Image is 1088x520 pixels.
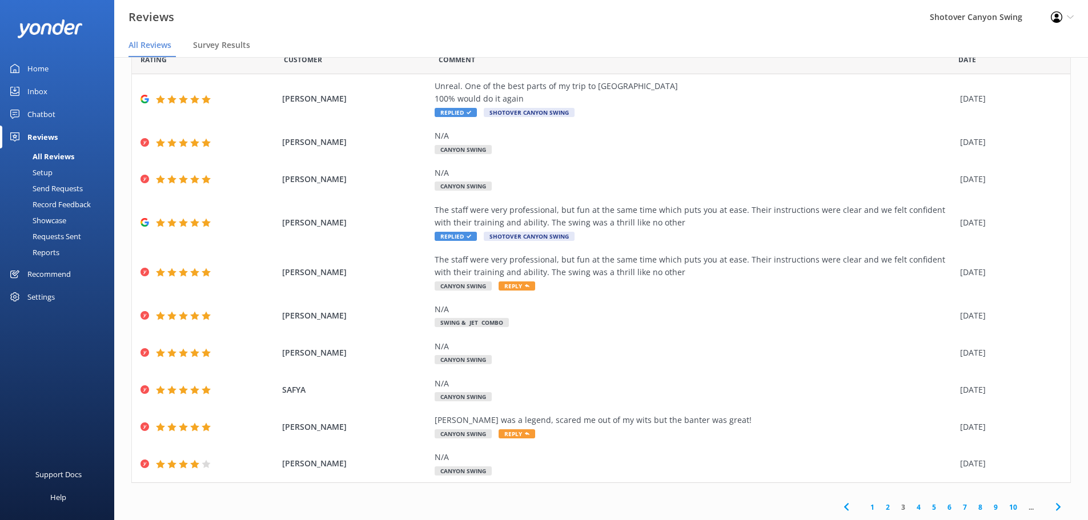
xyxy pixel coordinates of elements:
[282,421,429,433] span: [PERSON_NAME]
[435,451,954,463] div: N/A
[988,502,1003,513] a: 9
[7,212,66,228] div: Showcase
[439,54,475,65] span: Question
[27,126,58,148] div: Reviews
[140,54,167,65] span: Date
[484,232,575,241] span: Shotover Canyon Swing
[484,108,575,117] span: Shotover Canyon Swing
[27,103,55,126] div: Chatbot
[942,502,957,513] a: 6
[7,244,59,260] div: Reports
[27,57,49,80] div: Home
[926,502,942,513] a: 5
[7,228,114,244] a: Requests Sent
[27,285,55,308] div: Settings
[7,180,83,196] div: Send Requests
[7,180,114,196] a: Send Requests
[284,54,322,65] span: Date
[957,502,973,513] a: 7
[1003,502,1023,513] a: 10
[435,182,492,191] span: Canyon Swing
[1023,502,1039,513] span: ...
[960,421,1056,433] div: [DATE]
[129,39,171,51] span: All Reviews
[960,136,1056,148] div: [DATE]
[435,466,492,475] span: Canyon Swing
[7,164,114,180] a: Setup
[960,346,1056,359] div: [DATE]
[435,281,492,291] span: Canyon Swing
[27,80,47,103] div: Inbox
[435,303,954,316] div: N/A
[282,216,429,229] span: [PERSON_NAME]
[282,457,429,470] span: [PERSON_NAME]
[960,457,1056,470] div: [DATE]
[435,355,492,364] span: Canyon Swing
[129,8,174,26] h3: Reviews
[435,108,477,117] span: Replied
[435,377,954,390] div: N/A
[958,54,976,65] span: Date
[896,502,911,513] a: 3
[282,266,429,279] span: [PERSON_NAME]
[193,39,250,51] span: Survey Results
[435,80,954,106] div: Unreal. One of the best parts of my trip to [GEOGRAPHIC_DATA] 100% would do it again
[435,340,954,353] div: N/A
[435,130,954,142] div: N/A
[7,196,91,212] div: Record Feedback
[7,212,114,228] a: Showcase
[435,167,954,179] div: N/A
[282,92,429,105] span: [PERSON_NAME]
[7,244,114,260] a: Reports
[7,228,81,244] div: Requests Sent
[282,136,429,148] span: [PERSON_NAME]
[960,173,1056,186] div: [DATE]
[911,502,926,513] a: 4
[499,429,535,438] span: Reply
[282,384,429,396] span: SAFYA
[960,266,1056,279] div: [DATE]
[435,429,492,438] span: Canyon Swing
[435,318,509,327] span: Swing & Jet Combo
[960,309,1056,322] div: [DATE]
[7,164,53,180] div: Setup
[435,414,954,426] div: [PERSON_NAME] was a legend, scared me out of my wits but the banter was great!
[50,486,66,509] div: Help
[35,463,82,486] div: Support Docs
[7,196,114,212] a: Record Feedback
[7,148,74,164] div: All Reviews
[973,502,988,513] a: 8
[960,216,1056,229] div: [DATE]
[499,281,535,291] span: Reply
[282,346,429,359] span: [PERSON_NAME]
[435,232,477,241] span: Replied
[435,204,954,229] div: The staff were very professional, but fun at the same time which puts you at ease. Their instruct...
[7,148,114,164] a: All Reviews
[282,309,429,322] span: [PERSON_NAME]
[960,384,1056,396] div: [DATE]
[435,253,954,279] div: The staff were very professional, but fun at the same time which puts you at ease. Their instruct...
[27,263,71,285] div: Recommend
[435,392,492,401] span: Canyon Swing
[880,502,896,513] a: 2
[865,502,880,513] a: 1
[282,173,429,186] span: [PERSON_NAME]
[435,145,492,154] span: Canyon Swing
[17,19,83,38] img: yonder-white-logo.png
[960,92,1056,105] div: [DATE]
